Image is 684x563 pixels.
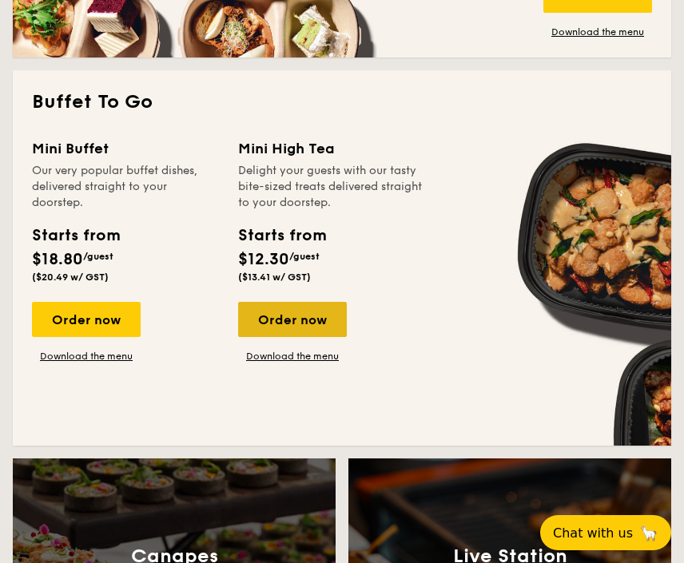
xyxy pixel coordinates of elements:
[238,272,311,283] span: ($13.41 w/ GST)
[238,250,289,269] span: $12.30
[289,251,320,262] span: /guest
[32,224,119,248] div: Starts from
[238,163,425,211] div: Delight your guests with our tasty bite-sized treats delivered straight to your doorstep.
[32,302,141,337] div: Order now
[238,137,425,160] div: Mini High Tea
[543,26,652,38] a: Download the menu
[32,163,219,211] div: Our very popular buffet dishes, delivered straight to your doorstep.
[238,350,347,363] a: Download the menu
[32,350,141,363] a: Download the menu
[553,525,633,541] span: Chat with us
[83,251,113,262] span: /guest
[32,250,83,269] span: $18.80
[540,515,671,550] button: Chat with us🦙
[32,137,219,160] div: Mini Buffet
[639,524,658,542] span: 🦙
[238,224,325,248] div: Starts from
[32,89,652,115] h2: Buffet To Go
[32,272,109,283] span: ($20.49 w/ GST)
[238,302,347,337] div: Order now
